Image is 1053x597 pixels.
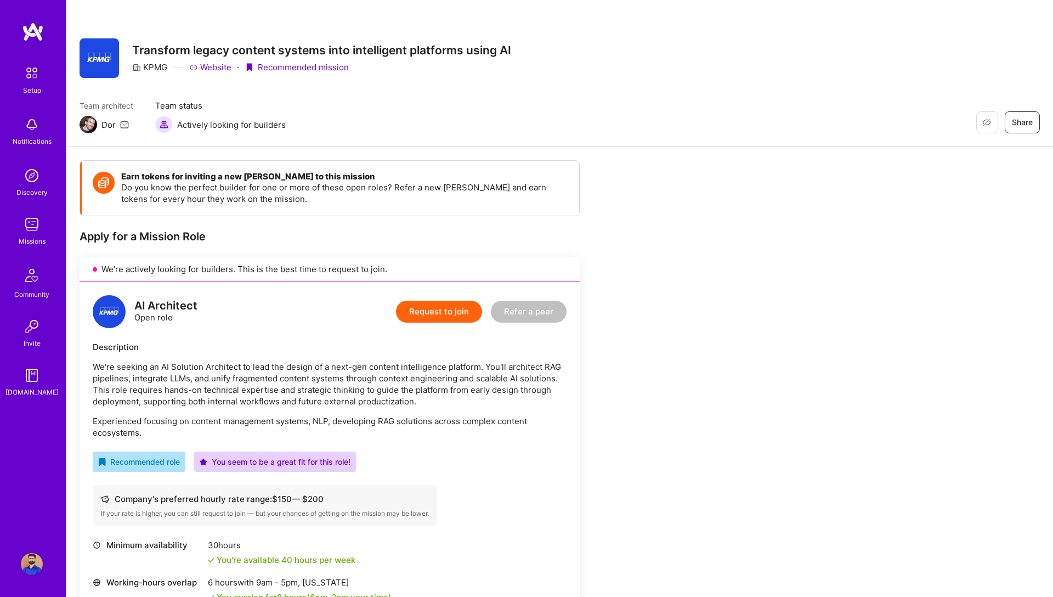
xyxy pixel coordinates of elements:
div: Discovery [16,187,48,198]
img: Team Architect [80,116,97,133]
div: Invite [24,337,41,349]
div: Dor [101,119,116,131]
img: logo [93,295,126,328]
button: Share [1005,111,1040,133]
div: Recommended role [98,456,180,468]
i: icon RecommendedBadge [98,458,106,466]
span: Actively looking for builders [177,119,286,131]
img: guide book [21,364,43,386]
div: AI Architect [134,300,197,312]
div: You're available 40 hours per week [208,554,355,566]
div: Recommended mission [245,61,349,73]
div: Missions [19,235,46,247]
button: Request to join [396,301,482,323]
span: Share [1012,117,1033,128]
a: Website [189,61,231,73]
img: Company Logo [80,38,119,78]
div: We’re actively looking for builders. This is the best time to request to join. [80,257,580,282]
div: Setup [23,85,41,96]
i: icon Clock [93,541,101,549]
p: We're seeking an AI Solution Architect to lead the design of a next-gen content intelligence plat... [93,361,567,407]
div: Minimum availability [93,539,202,551]
i: icon CompanyGray [132,63,141,72]
div: KPMG [132,61,167,73]
div: Description [93,341,567,353]
i: icon Check [208,557,214,564]
p: Experienced focusing on content management systems, NLP, developing RAG solutions across complex ... [93,415,567,438]
img: Community [19,262,45,289]
img: bell [21,114,43,136]
div: · [237,61,239,73]
div: 30 hours [208,539,355,551]
div: 6 hours with [US_STATE] [208,577,392,588]
div: If your rate is higher, you can still request to join — but your chances of getting on the missio... [101,509,429,518]
span: Team status [155,100,286,111]
div: [DOMAIN_NAME] [5,386,59,398]
i: icon EyeClosed [982,118,991,127]
i: icon World [93,578,101,587]
img: User Avatar [21,553,43,575]
i: icon Cash [101,495,109,503]
span: 9am - 5pm , [254,577,302,588]
div: Open role [134,300,197,323]
i: icon Mail [120,120,129,129]
div: Company's preferred hourly rate range: $ 150 — $ 200 [101,493,429,505]
div: Working-hours overlap [93,577,202,588]
div: Notifications [13,136,52,147]
h3: Transform legacy content systems into intelligent platforms using AI [132,43,511,57]
img: setup [20,61,43,85]
div: Community [14,289,49,300]
span: Team architect [80,100,133,111]
div: Apply for a Mission Role [80,229,580,244]
img: discovery [21,165,43,187]
p: Do you know the perfect builder for one or more of these open roles? Refer a new [PERSON_NAME] an... [121,182,568,205]
img: Token icon [93,172,115,194]
button: Refer a peer [491,301,567,323]
i: icon PurpleRibbon [245,63,253,72]
div: You seem to be a great fit for this role! [200,456,350,468]
img: Actively looking for builders [155,116,173,133]
img: Invite [21,316,43,337]
i: icon PurpleStar [200,458,207,466]
img: teamwork [21,213,43,235]
a: User Avatar [18,553,46,575]
img: logo [22,22,44,42]
h4: Earn tokens for inviting a new [PERSON_NAME] to this mission [121,172,568,182]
